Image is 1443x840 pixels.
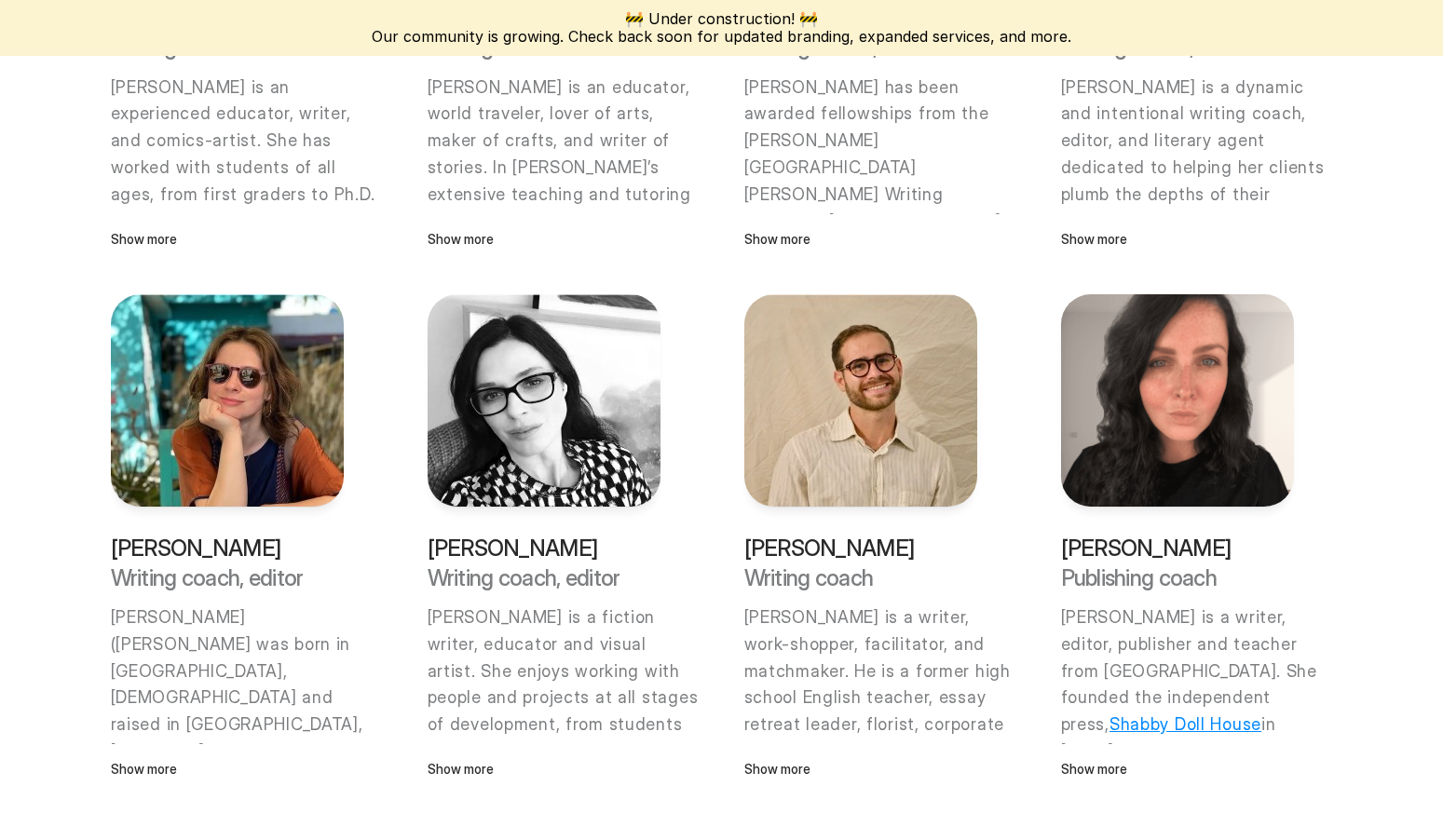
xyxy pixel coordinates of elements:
p: Show more [1061,759,1294,779]
p: Writing coach [744,566,977,589]
p: Show more [111,759,344,779]
p: [PERSON_NAME] is an educator, world traveler, lover of arts, maker of crafts, and writer of stori... [428,75,700,316]
p: [PERSON_NAME] has been awarded fellowships from the [PERSON_NAME][GEOGRAPHIC_DATA][PERSON_NAME] W... [744,75,1016,638]
img: Darina Sikmashvili, one of Hewes House book editors and book coach [111,294,344,507]
p: Show more [428,229,660,250]
p: Show more [111,229,344,250]
img: Lucy K Shaw, Hewes House Publishing Coach who helps with ebook formatting, book cover maker, and ... [1061,294,1294,507]
p: [PERSON_NAME] [1061,536,1294,560]
p: Show more [1061,229,1294,250]
p: [PERSON_NAME] [744,536,977,560]
p: Show more [744,759,977,779]
p: Publishing coach [1061,566,1294,589]
p: [PERSON_NAME] [428,536,660,560]
p: Our community is growing. Check back soon for updated branding, expanded services, and more. [372,28,1071,46]
img: Eva Warrick, one of Hewes House book editors and book coach [428,294,660,507]
p: Writing coach, editor [111,566,344,589]
a: Shabby Doll House [1109,714,1261,734]
p: [PERSON_NAME] is a dynamic and intentional writing coach, editor, and literary agent dedicated to... [1061,75,1333,397]
p: Show more [428,759,660,779]
p: Writing coach [428,35,660,59]
p: Writing coach, editor [428,566,660,589]
p: [PERSON_NAME] [111,536,344,560]
img: Jonathan Zeligner, one of the Hewes House providers of writing coaching, book coaching services, ... [744,294,977,507]
p: 🚧 Under construction! 🚧 [372,10,1071,28]
p: Writing coach [111,35,344,59]
p: [PERSON_NAME] is an experienced educator, writer, and comics-artist. She has worked with students... [111,75,383,316]
p: Writing coach, editor [744,35,977,59]
p: Writing coach, editor [1061,35,1294,59]
p: Show more [744,229,977,250]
